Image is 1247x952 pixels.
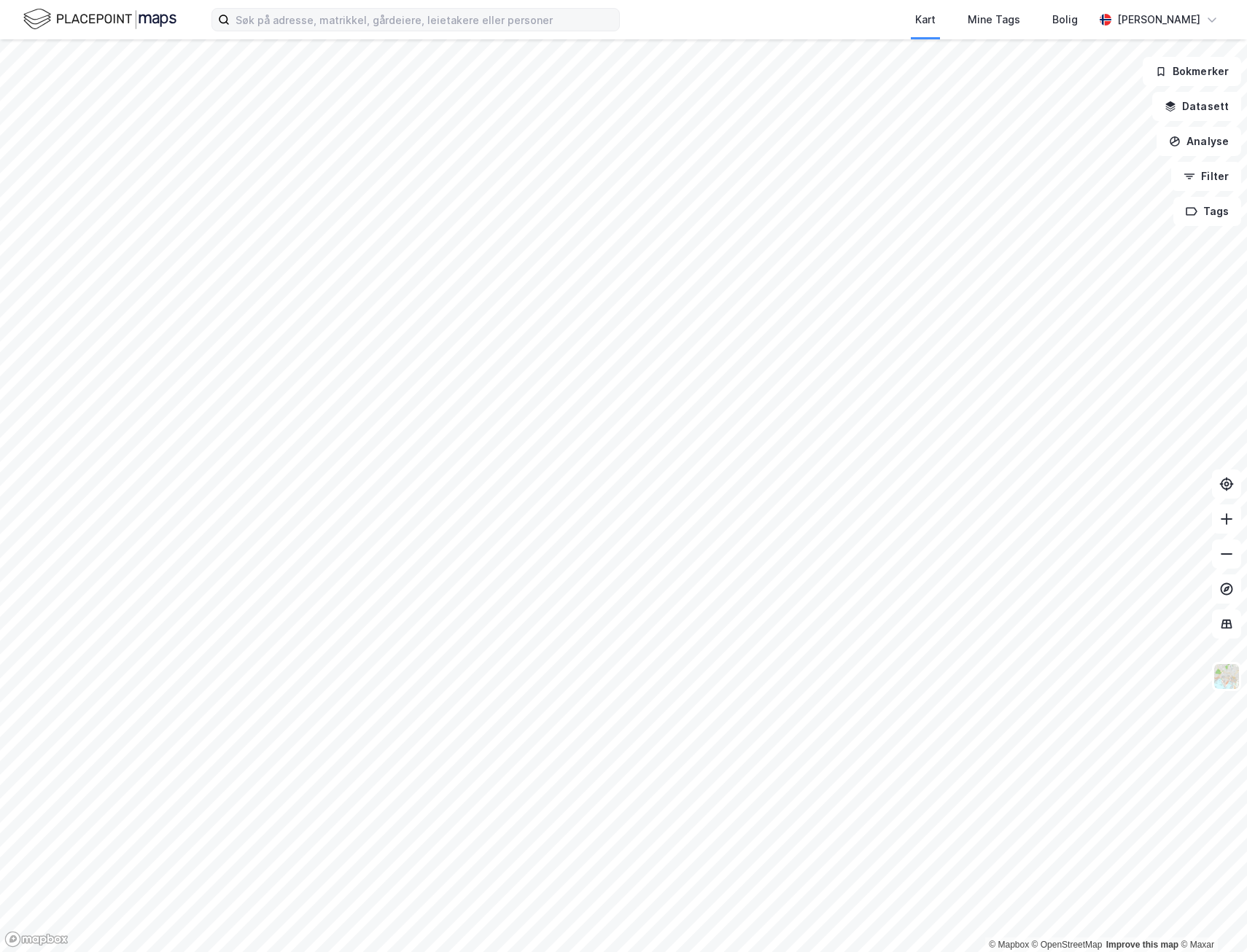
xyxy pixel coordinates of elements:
[968,11,1020,28] div: Mine Tags
[1106,940,1178,950] a: Improve this map
[989,940,1029,950] a: Mapbox
[1157,127,1241,156] button: Analyse
[1213,663,1240,690] img: Z
[1032,940,1103,950] a: OpenStreetMap
[1173,197,1241,226] button: Tags
[915,11,936,28] div: Kart
[1171,162,1241,191] button: Filter
[1143,57,1241,86] button: Bokmerker
[23,7,176,32] img: logo.f888ab2527a4732fd821a326f86c7f29.svg
[1117,11,1200,28] div: [PERSON_NAME]
[1052,11,1078,28] div: Bolig
[230,9,619,31] input: Søk på adresse, matrikkel, gårdeiere, leietakere eller personer
[1174,882,1247,952] iframe: Chat Widget
[4,931,69,948] a: Mapbox homepage
[1152,92,1241,121] button: Datasett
